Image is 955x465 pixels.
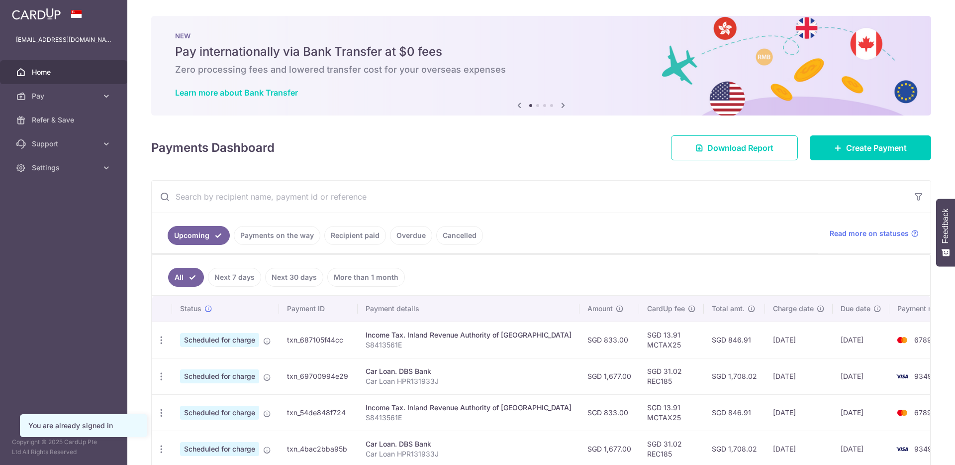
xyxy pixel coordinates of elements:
div: You are already signed in [28,421,139,431]
span: Total amt. [712,304,745,314]
td: SGD 31.02 REC185 [639,358,704,394]
p: NEW [175,32,907,40]
span: 6789 [914,336,932,344]
td: [DATE] [833,358,889,394]
td: SGD 1,708.02 [704,358,765,394]
h4: Payments Dashboard [151,139,275,157]
span: Download Report [707,142,773,154]
th: Payment ID [279,296,358,322]
p: Car Loan HPR131933J [366,449,572,459]
span: Amount [587,304,613,314]
a: All [168,268,204,287]
td: [DATE] [765,322,833,358]
span: Status [180,304,201,314]
div: Income Tax. Inland Revenue Authority of [GEOGRAPHIC_DATA] [366,403,572,413]
a: Read more on statuses [830,229,919,238]
span: 6789 [914,408,932,417]
img: Bank Card [892,334,912,346]
a: Upcoming [168,226,230,245]
span: 9349 [914,372,932,380]
span: Scheduled for charge [180,333,259,347]
span: Pay [32,91,97,101]
td: SGD 13.91 MCTAX25 [639,322,704,358]
p: S8413561E [366,340,572,350]
a: Next 30 days [265,268,323,287]
td: [DATE] [765,394,833,431]
a: More than 1 month [327,268,405,287]
img: Bank Card [892,407,912,419]
a: Next 7 days [208,268,261,287]
span: Read more on statuses [830,229,909,238]
td: SGD 13.91 MCTAX25 [639,394,704,431]
a: Learn more about Bank Transfer [175,88,298,98]
td: [DATE] [833,322,889,358]
td: SGD 1,677.00 [579,358,639,394]
th: Payment details [358,296,579,322]
span: Settings [32,163,97,173]
td: txn_69700994e29 [279,358,358,394]
a: Download Report [671,135,798,160]
a: Overdue [390,226,432,245]
a: Cancelled [436,226,483,245]
span: Charge date [773,304,814,314]
td: SGD 833.00 [579,394,639,431]
img: CardUp [12,8,61,20]
td: SGD 846.91 [704,394,765,431]
td: txn_54de848f724 [279,394,358,431]
span: Scheduled for charge [180,406,259,420]
span: Support [32,139,97,149]
img: Bank Card [892,370,912,382]
span: Due date [841,304,870,314]
td: txn_687105f44cc [279,322,358,358]
h6: Zero processing fees and lowered transfer cost for your overseas expenses [175,64,907,76]
span: Feedback [941,209,950,243]
a: Create Payment [810,135,931,160]
p: Car Loan HPR131933J [366,376,572,386]
p: [EMAIL_ADDRESS][DOMAIN_NAME] [16,35,111,45]
span: 9349 [914,445,932,453]
input: Search by recipient name, payment id or reference [152,181,907,213]
td: SGD 846.91 [704,322,765,358]
p: S8413561E [366,413,572,423]
td: [DATE] [833,394,889,431]
img: Bank Card [892,443,912,455]
h5: Pay internationally via Bank Transfer at $0 fees [175,44,907,60]
div: Car Loan. DBS Bank [366,366,572,376]
span: Scheduled for charge [180,442,259,456]
a: Recipient paid [324,226,386,245]
td: SGD 833.00 [579,322,639,358]
span: Home [32,67,97,77]
span: Create Payment [846,142,907,154]
div: Income Tax. Inland Revenue Authority of [GEOGRAPHIC_DATA] [366,330,572,340]
span: Refer & Save [32,115,97,125]
a: Payments on the way [234,226,320,245]
td: [DATE] [765,358,833,394]
span: CardUp fee [647,304,685,314]
img: Bank transfer banner [151,16,931,116]
div: Car Loan. DBS Bank [366,439,572,449]
button: Feedback - Show survey [936,199,955,266]
span: Scheduled for charge [180,369,259,383]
